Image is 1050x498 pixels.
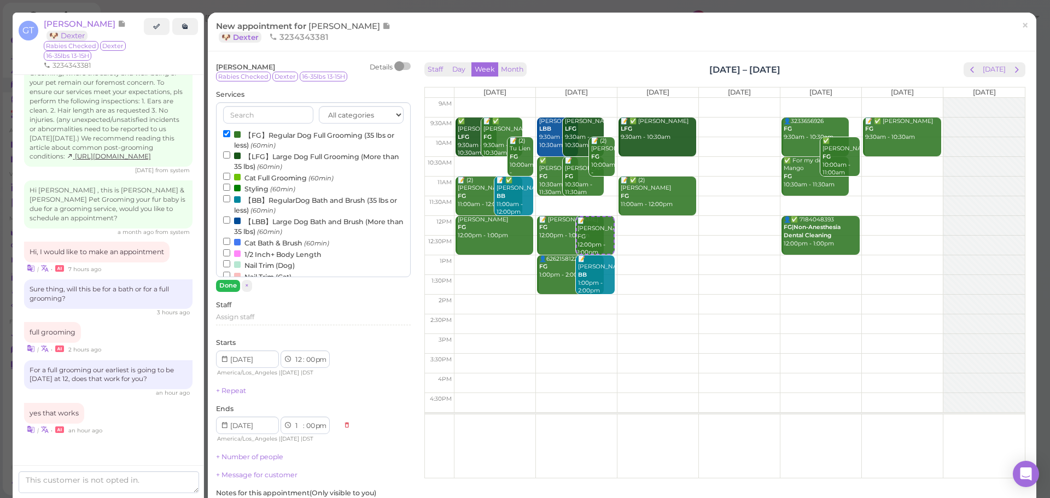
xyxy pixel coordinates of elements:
button: × [242,280,252,291]
span: 08/27/2025 11:36am [118,229,155,236]
input: 【LBB】Large Dog Bath and Brush (More than 35 lbs) (60min) [223,216,230,224]
span: GT [19,21,38,40]
input: Cat Bath & Brush (60min) [223,238,230,245]
span: 10am [436,139,452,147]
span: Rabies Checked [44,41,98,51]
div: Sure thing, will this be for a bath or for a full grooming? [24,279,192,309]
span: [DATE] [891,88,914,96]
b: FG [458,192,466,200]
span: [DATE] [565,88,588,96]
div: ✅ [PERSON_NAME] 9:30am - 10:30am [457,118,497,157]
label: Cat Full Grooming [223,172,334,183]
div: 📝 (2) Tu Lien 10:00am - 11:00am [509,137,533,185]
div: ✅ [PERSON_NAME] 10:30am - 11:30am [539,157,578,197]
label: 【LFG】Large Dog Full Grooming (More than 35 lbs) [223,150,404,172]
span: Dexter [100,41,126,51]
label: Nail Trim (Cat) [223,271,291,282]
b: FG [784,173,792,180]
b: FG [539,173,547,180]
span: 10:30am [428,159,452,166]
span: × [1022,17,1029,33]
div: 📝 (2) [PERSON_NAME] 10:00am - 11:00am [591,137,615,185]
span: Note [382,21,390,31]
i: | [37,427,39,434]
span: 09/26/2025 10:23am [68,346,101,353]
div: 👤3233656926 9:30am - 10:30am [783,118,848,142]
span: New appointment for [216,21,390,42]
span: 09/26/2025 09:35am [157,309,190,316]
div: | | [216,368,338,378]
a: 🐶 Dexter [46,31,87,41]
div: 👤✅ 7184048393 12:00pm - 1:00pm [783,216,859,248]
div: yes that works [24,403,84,424]
label: Styling [223,183,295,194]
span: [DATE] [973,88,996,96]
div: full grooming [24,322,81,343]
div: 📝 ✅ (2) [PERSON_NAME] 11:00am - 12:00pm [620,177,696,209]
a: [URL][DOMAIN_NAME] [67,153,151,160]
span: [DATE] [646,88,669,96]
label: 【FG】Regular Dog Full Grooming (35 lbs or less) [223,129,404,150]
button: Week [471,62,498,77]
input: Nail Trim (Dog) [223,260,230,267]
span: 4:30pm [430,395,452,402]
span: 1pm [440,257,452,265]
div: • [24,343,192,354]
b: LFG [621,125,632,132]
b: FG [784,125,792,132]
span: 4pm [438,376,452,383]
input: 【LFG】Large Dog Full Grooming (More than 35 lbs) (60min) [223,151,230,159]
a: [PERSON_NAME] 🐶 Dexter [44,19,126,40]
span: 9:30am [430,120,452,127]
label: 【BB】RegularDog Bath and Brush (35 lbs or less) [223,194,404,215]
div: [PERSON_NAME] 9:30am - 10:30am [539,118,578,150]
small: (60min) [304,239,329,247]
div: 📝 ✅ [PERSON_NAME] 9:30am - 10:30am [620,118,696,142]
input: 1/2 Inch+ Body Length [223,249,230,256]
label: 【LBB】Large Dog Bath and Brush (More than 35 lbs) [223,215,404,237]
div: 📝 ✅ [PERSON_NAME] 9:30am - 10:30am [865,118,941,142]
span: 11:30am [429,198,452,206]
div: 📝 (2) [PERSON_NAME] 11:00am - 12:00pm [457,177,522,209]
span: 07/08/2025 04:31pm [135,167,155,174]
span: Note [118,19,126,29]
div: Hi [PERSON_NAME] , this is [PERSON_NAME] & [PERSON_NAME] Pet Grooming your fur baby is due for a ... [24,180,192,229]
small: (60min) [308,174,334,182]
span: 9am [439,100,452,107]
span: 09/26/2025 11:19am [68,427,102,434]
div: | | [216,434,338,444]
span: [DATE] [281,435,299,442]
button: Month [498,62,527,77]
input: 【BB】RegularDog Bath and Brush (35 lbs or less) (60min) [223,195,230,202]
b: FG [591,153,599,160]
span: from system [155,167,190,174]
small: (60min) [250,207,276,214]
label: Starts [216,338,236,348]
small: (60min) [270,185,295,193]
button: [DATE] [979,62,1009,77]
input: Cat Full Grooming (60min) [223,173,230,180]
span: DST [302,369,313,376]
div: 👤6262158122 1:00pm - 2:00pm [539,255,604,279]
li: 3234343381 [41,61,94,71]
small: (60min) [257,228,282,236]
span: [PERSON_NAME] [44,19,118,29]
b: LBB [539,125,551,132]
div: 📝 [PERSON_NAME] FG 12:00pm - 1:00pm [577,217,614,257]
label: Notes for this appointment ( Only visible to you ) [216,488,376,498]
span: [PERSON_NAME] [308,21,382,31]
span: Rabies Checked [216,72,271,81]
span: DST [302,435,313,442]
label: Staff [216,300,231,310]
b: LFG [565,125,576,132]
b: BB [578,271,587,278]
button: Done [216,280,240,291]
span: 3:30pm [430,356,452,363]
span: 16-35lbs 13-15H [44,51,91,61]
div: Hi Genavee , thank you for choosing [PERSON_NAME] & [PERSON_NAME] Pet Grooming, where the safety ... [24,45,192,167]
label: Nail Trim (Dog) [223,259,295,271]
label: Services [216,90,244,99]
b: FG [539,263,547,270]
h2: [DATE] – [DATE] [709,63,780,76]
div: ✅ [PERSON_NAME] 10:00am - 11:00am [822,137,859,177]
